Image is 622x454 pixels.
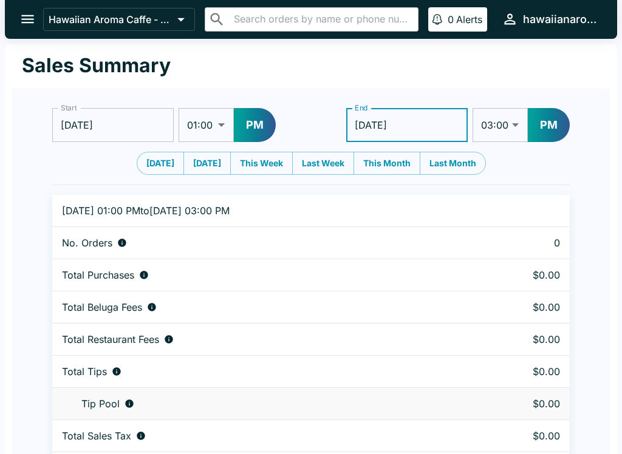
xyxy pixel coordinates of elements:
p: Total Restaurant Fees [62,333,159,345]
input: Search orders by name or phone number [230,11,413,28]
p: Tip Pool [81,398,120,410]
div: Tips unclaimed by a waiter [62,398,457,410]
p: $0.00 [476,365,560,378]
div: Fees paid by diners to restaurant [62,333,457,345]
p: $0.00 [476,430,560,442]
p: $0.00 [476,269,560,281]
div: Aggregate order subtotals [62,269,457,281]
div: Sales tax paid by diners [62,430,457,442]
div: Fees paid by diners to Beluga [62,301,457,313]
div: Number of orders placed [62,237,457,249]
p: Alerts [456,13,482,25]
button: PM [234,108,276,142]
div: Combined individual and pooled tips [62,365,457,378]
button: open drawer [12,4,43,35]
button: hawaiianaromacaffe [497,6,603,32]
button: This Month [354,152,420,175]
p: $0.00 [476,398,560,410]
button: Last Month [420,152,486,175]
p: Total Purchases [62,269,134,281]
p: 0 [476,237,560,249]
p: [DATE] 01:00 PM to [DATE] 03:00 PM [62,205,457,217]
label: Start [61,103,77,113]
p: Hawaiian Aroma Caffe - Waikiki Beachcomber [49,13,173,25]
button: Last Week [292,152,354,175]
p: Total Sales Tax [62,430,131,442]
p: 0 [448,13,454,25]
p: Total Beluga Fees [62,301,142,313]
button: [DATE] [183,152,231,175]
button: This Week [230,152,293,175]
label: End [355,103,368,113]
button: [DATE] [137,152,184,175]
p: Total Tips [62,365,107,378]
button: PM [528,108,570,142]
p: $0.00 [476,301,560,313]
p: $0.00 [476,333,560,345]
input: Choose date, selected date is Oct 5, 2025 [52,108,174,142]
button: Hawaiian Aroma Caffe - Waikiki Beachcomber [43,8,195,31]
div: hawaiianaromacaffe [523,12,598,27]
h1: Sales Summary [22,53,171,78]
input: Choose date, selected date is Oct 5, 2025 [346,108,468,142]
p: No. Orders [62,237,112,249]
